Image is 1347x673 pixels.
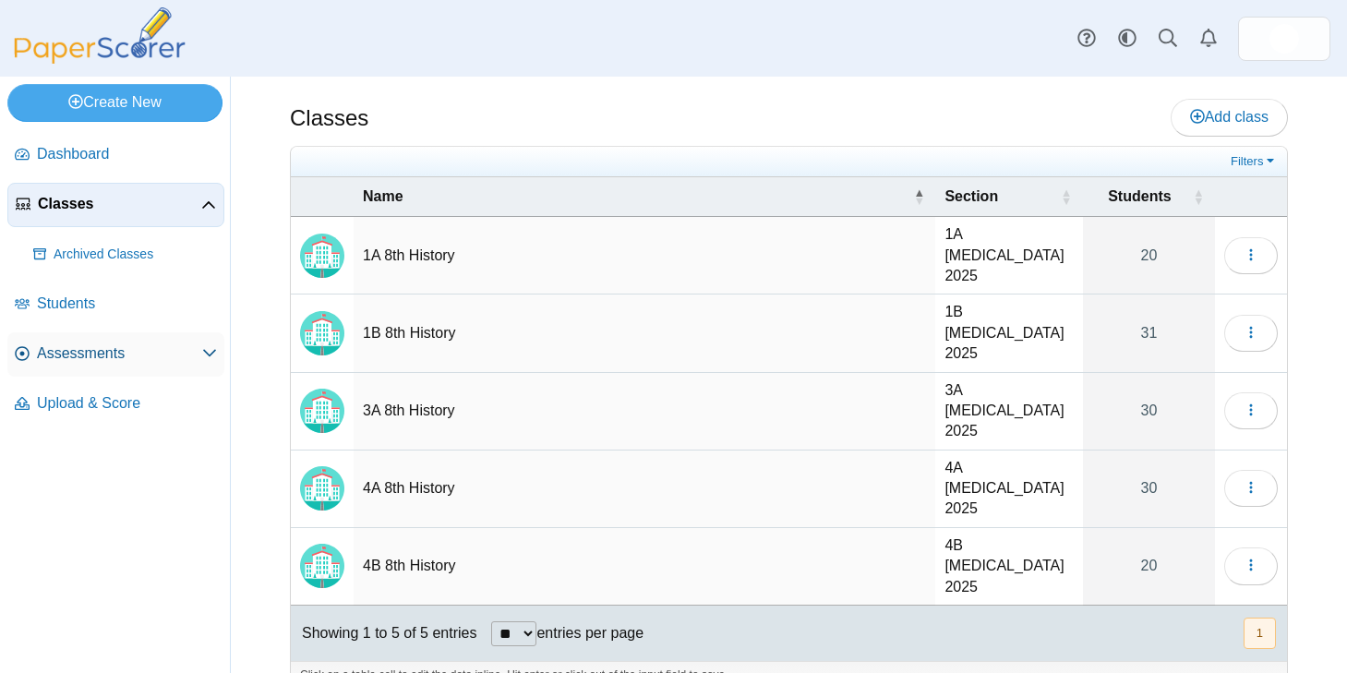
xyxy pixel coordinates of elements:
[354,294,935,372] td: 1B 8th History
[1083,294,1215,371] a: 31
[1238,17,1330,61] a: ps.08Dk8HiHb5BR1L0X
[37,343,202,364] span: Assessments
[300,466,344,511] img: Locally created class
[37,393,217,414] span: Upload & Score
[363,188,403,204] span: Name
[935,451,1082,528] td: 4A [MEDICAL_DATA] 2025
[291,606,476,661] div: Showing 1 to 5 of 5 entries
[7,84,222,121] a: Create New
[1188,18,1229,59] a: Alerts
[54,246,217,264] span: Archived Classes
[7,133,224,177] a: Dashboard
[1108,188,1171,204] span: Students
[300,389,344,433] img: Locally created class
[354,451,935,528] td: 4A 8th History
[1244,618,1276,648] button: 1
[913,177,924,216] span: Name : Activate to invert sorting
[1242,618,1276,648] nav: pagination
[300,544,344,588] img: Locally created class
[7,332,224,377] a: Assessments
[354,528,935,606] td: 4B 8th History
[1226,152,1282,171] a: Filters
[536,625,643,641] label: entries per page
[1083,451,1215,527] a: 30
[1190,109,1269,125] span: Add class
[1083,528,1215,605] a: 20
[354,373,935,451] td: 3A 8th History
[935,294,1082,372] td: 1B [MEDICAL_DATA] 2025
[290,102,368,134] h1: Classes
[38,194,201,214] span: Classes
[300,234,344,278] img: Locally created class
[7,51,192,66] a: PaperScorer
[7,7,192,64] img: PaperScorer
[7,183,224,227] a: Classes
[935,373,1082,451] td: 3A [MEDICAL_DATA] 2025
[37,144,217,164] span: Dashboard
[1269,24,1299,54] img: ps.08Dk8HiHb5BR1L0X
[935,217,1082,294] td: 1A [MEDICAL_DATA] 2025
[1083,217,1215,294] a: 20
[300,311,344,355] img: Locally created class
[26,233,224,277] a: Archived Classes
[37,294,217,314] span: Students
[354,217,935,294] td: 1A 8th History
[935,528,1082,606] td: 4B [MEDICAL_DATA] 2025
[1083,373,1215,450] a: 30
[1061,177,1072,216] span: Section : Activate to sort
[1269,24,1299,54] span: Casey Shaffer
[7,382,224,427] a: Upload & Score
[7,282,224,327] a: Students
[944,188,998,204] span: Section
[1171,99,1288,136] a: Add class
[1193,177,1204,216] span: Students : Activate to sort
